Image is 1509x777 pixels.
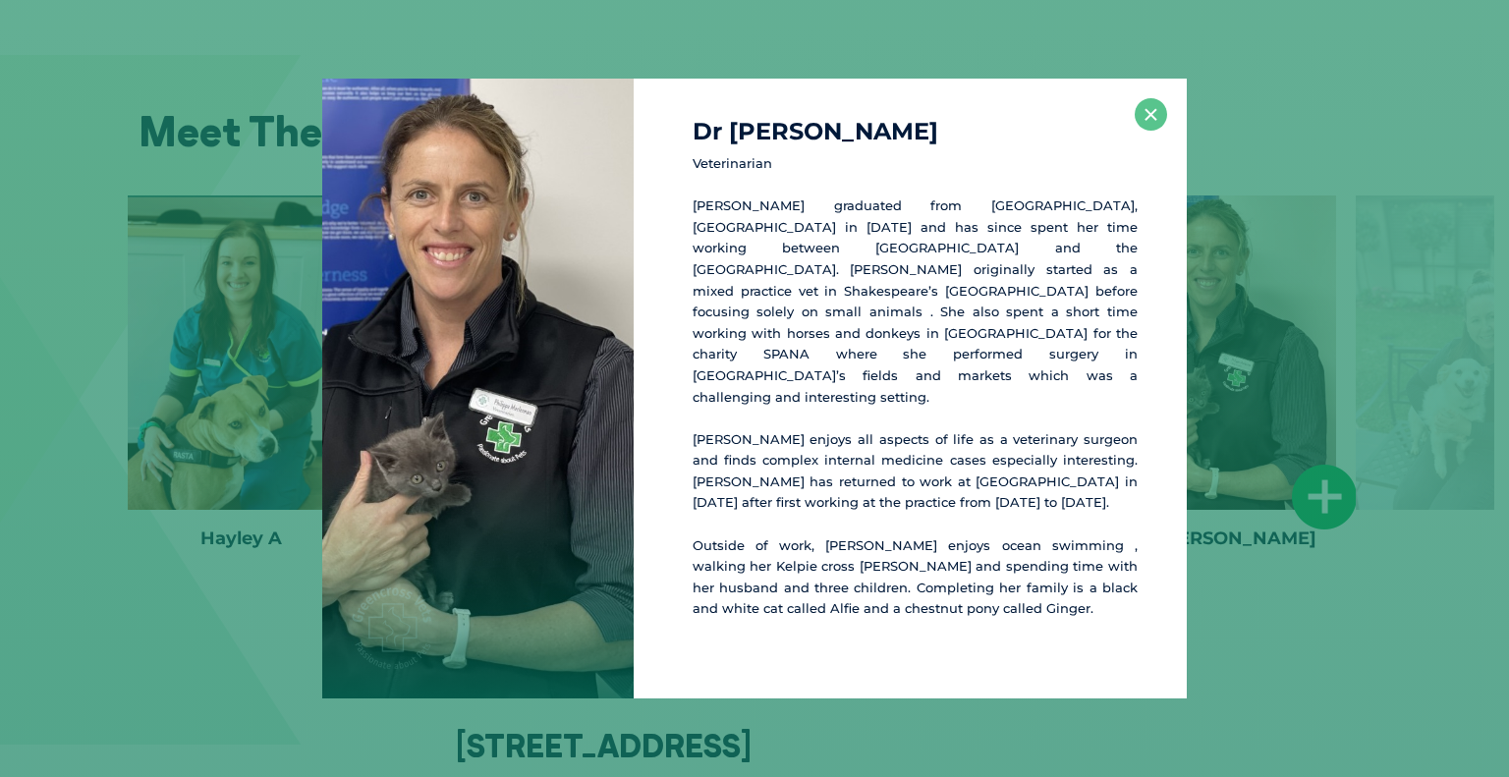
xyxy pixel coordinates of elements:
button: × [1135,98,1167,131]
h4: Dr [PERSON_NAME] [693,120,1138,143]
p: [PERSON_NAME] graduated from [GEOGRAPHIC_DATA], [GEOGRAPHIC_DATA] in [DATE] and has since spent h... [693,195,1138,408]
p: [PERSON_NAME] enjoys all aspects of life as a veterinary surgeon and finds complex internal medic... [693,429,1138,514]
p: Outside of work, [PERSON_NAME] enjoys ocean swimming , walking her Kelpie cross [PERSON_NAME] and... [693,535,1138,620]
p: Veterinarian [693,153,1138,175]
